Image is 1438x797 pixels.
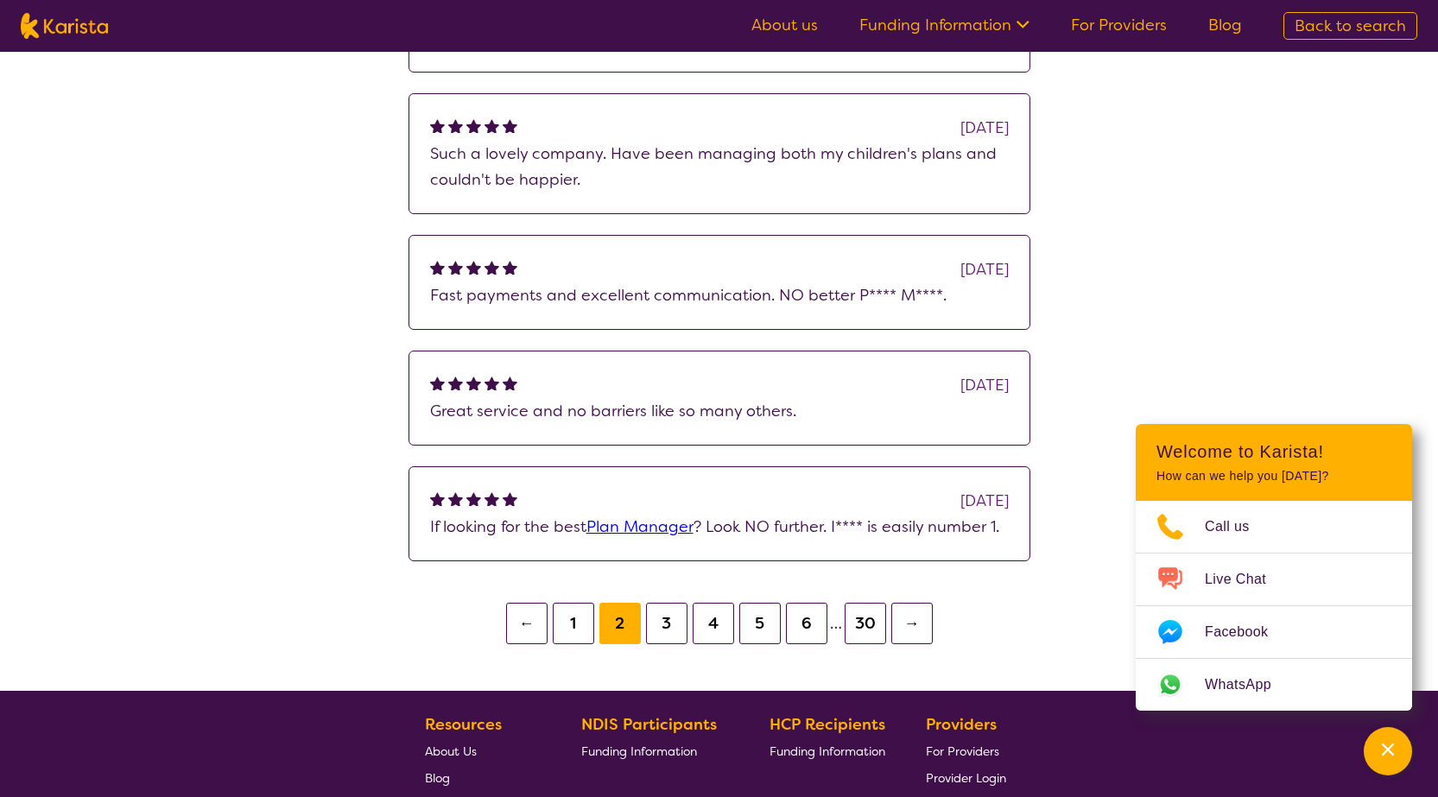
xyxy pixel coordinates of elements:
p: Great service and no barriers like so many others. [430,398,1009,424]
a: Funding Information [859,15,1029,35]
button: ← [506,603,548,644]
p: How can we help you [DATE]? [1156,469,1391,484]
a: Blog [425,764,541,791]
button: 1 [553,603,594,644]
button: 30 [845,603,886,644]
h2: Welcome to Karista! [1156,441,1391,462]
img: fullstar [503,491,517,506]
div: Channel Menu [1136,424,1412,711]
img: fullstar [485,376,499,390]
img: fullstar [485,260,499,275]
a: Web link opens in a new tab. [1136,659,1412,711]
span: Live Chat [1205,566,1287,592]
a: Back to search [1283,12,1417,40]
span: WhatsApp [1205,672,1292,698]
span: Blog [425,770,450,786]
button: Channel Menu [1364,727,1412,775]
div: [DATE] [960,115,1009,141]
img: fullstar [448,260,463,275]
span: Call us [1205,514,1270,540]
button: → [891,603,933,644]
img: fullstar [448,376,463,390]
a: About Us [425,737,541,764]
a: For Providers [1071,15,1167,35]
b: Resources [425,714,502,735]
img: fullstar [430,260,445,275]
img: fullstar [503,260,517,275]
button: 4 [693,603,734,644]
a: Plan Manager [586,516,694,537]
img: fullstar [448,491,463,506]
button: 6 [786,603,827,644]
span: Back to search [1295,16,1406,36]
img: fullstar [466,376,481,390]
b: HCP Recipients [770,714,885,735]
button: 2 [599,603,641,644]
div: [DATE] [960,256,1009,282]
span: Provider Login [926,770,1006,786]
img: fullstar [485,491,499,506]
button: 5 [739,603,781,644]
p: Fast payments and excellent communication. NO better P**** M****. [430,282,1009,308]
img: fullstar [503,376,517,390]
span: For Providers [926,743,999,759]
img: fullstar [466,118,481,133]
div: [DATE] [960,488,1009,514]
a: Blog [1208,15,1242,35]
p: Such a lovely company. Have been managing both my children's plans and couldn't be happier. [430,141,1009,193]
span: Funding Information [581,743,697,759]
a: About us [751,15,818,35]
span: Facebook [1205,619,1289,645]
img: fullstar [430,376,445,390]
span: About Us [425,743,477,759]
b: Providers [926,714,997,735]
img: fullstar [430,118,445,133]
ul: Choose channel [1136,501,1412,711]
a: Provider Login [926,764,1006,791]
img: fullstar [430,491,445,506]
span: … [830,613,842,634]
img: fullstar [466,491,481,506]
p: If looking for the best ? Look NO further. I**** is easily number 1. [430,514,1009,540]
a: Funding Information [770,737,885,764]
img: fullstar [503,118,517,133]
img: Karista logo [21,13,108,39]
img: fullstar [466,260,481,275]
img: fullstar [448,118,463,133]
a: For Providers [926,737,1006,764]
b: NDIS Participants [581,714,717,735]
button: 3 [646,603,687,644]
img: fullstar [485,118,499,133]
a: Funding Information [581,737,730,764]
div: [DATE] [960,372,1009,398]
span: Funding Information [770,743,885,759]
